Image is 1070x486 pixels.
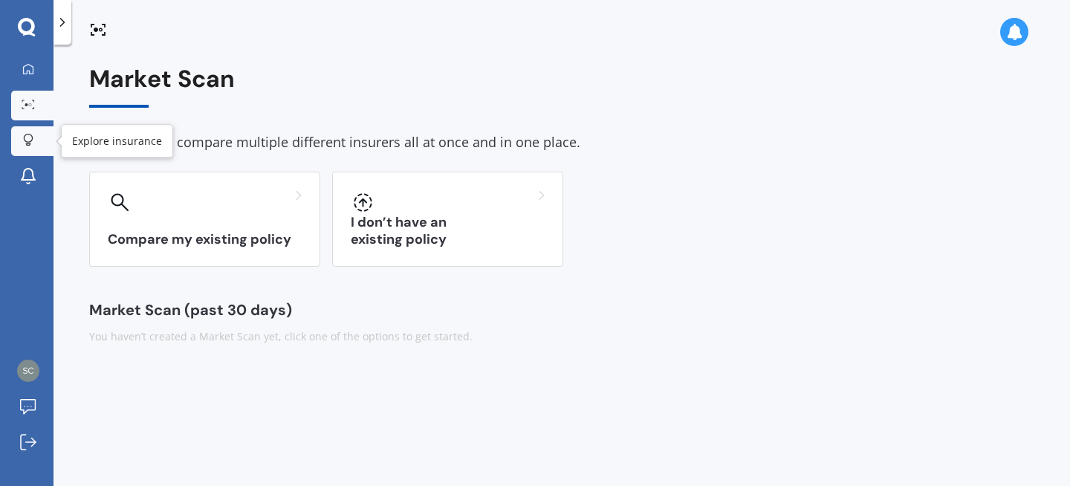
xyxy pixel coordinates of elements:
div: Market Scan [89,65,1034,108]
div: Market Scan (past 30 days) [89,302,1034,317]
h3: Compare my existing policy [108,231,302,248]
h3: I don’t have an existing policy [351,214,545,248]
div: Allows you to compare multiple different insurers all at once and in one place. [89,132,1034,154]
div: Explore insurance [72,134,162,149]
div: You haven’t created a Market Scan yet, click one of the options to get started. [89,329,1034,344]
img: f91cc07fb48348345ca80fc7de37d8e9 [17,360,39,382]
